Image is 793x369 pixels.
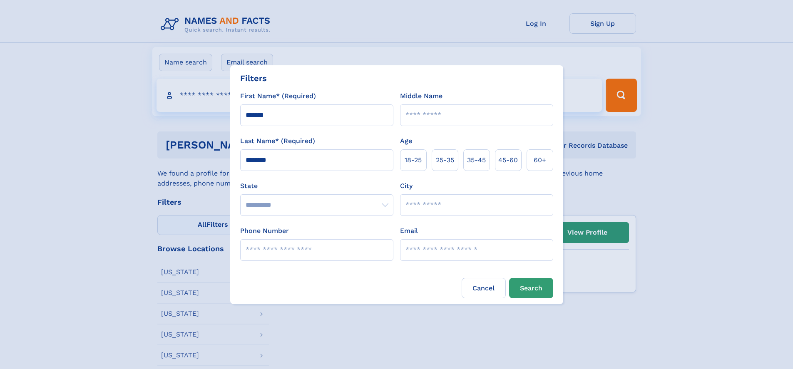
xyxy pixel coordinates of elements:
[240,226,289,236] label: Phone Number
[240,91,316,101] label: First Name* (Required)
[400,91,442,101] label: Middle Name
[400,181,413,191] label: City
[240,72,267,84] div: Filters
[436,155,454,165] span: 25‑35
[467,155,486,165] span: 35‑45
[240,136,315,146] label: Last Name* (Required)
[240,181,393,191] label: State
[405,155,422,165] span: 18‑25
[400,136,412,146] label: Age
[462,278,506,298] label: Cancel
[400,226,418,236] label: Email
[509,278,553,298] button: Search
[498,155,518,165] span: 45‑60
[534,155,546,165] span: 60+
